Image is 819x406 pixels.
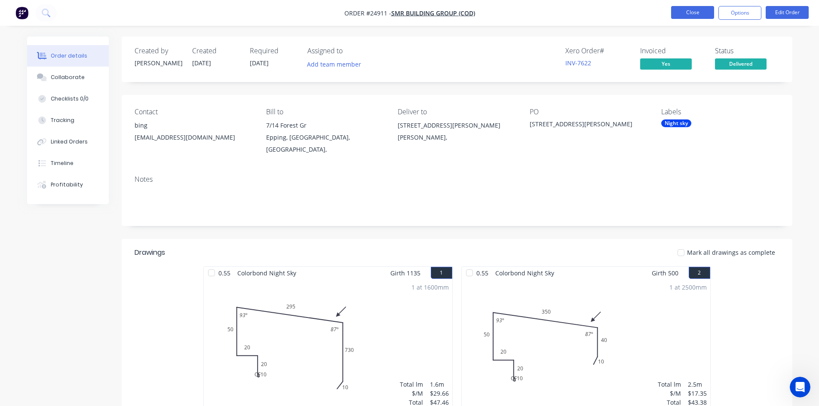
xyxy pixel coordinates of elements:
[51,181,83,189] div: Profitability
[51,138,88,146] div: Linked Orders
[790,377,810,397] iframe: Intercom live chat
[51,95,89,103] div: Checklists 0/0
[135,108,252,116] div: Contact
[15,6,28,19] img: Factory
[411,283,449,292] div: 1 at 1600mm
[640,58,692,69] span: Yes
[565,59,591,67] a: INV-7622
[400,389,423,398] div: $/M
[344,9,391,17] span: Order #24911 -
[400,380,423,389] div: Total lm
[661,119,691,127] div: Night sky
[27,110,109,131] button: Tracking
[307,58,366,70] button: Add team member
[302,58,365,70] button: Add team member
[307,47,393,55] div: Assigned to
[135,131,252,143] div: [EMAIL_ADDRESS][DOMAIN_NAME]
[715,47,779,55] div: Status
[250,47,297,55] div: Required
[431,267,452,279] button: 1
[669,283,707,292] div: 1 at 2500mm
[192,59,211,67] span: [DATE]
[398,119,515,147] div: [STREET_ADDRESS][PERSON_NAME][PERSON_NAME],
[27,153,109,174] button: Timeline
[51,52,87,60] div: Order details
[215,267,234,279] span: 0.55
[661,108,779,116] div: Labels
[266,131,384,156] div: Epping, [GEOGRAPHIC_DATA], [GEOGRAPHIC_DATA],
[658,380,681,389] div: Total lm
[766,6,809,19] button: Edit Order
[135,119,252,147] div: bing[EMAIL_ADDRESS][DOMAIN_NAME]
[671,6,714,19] button: Close
[27,88,109,110] button: Checklists 0/0
[688,389,707,398] div: $17.35
[687,248,775,257] span: Mark all drawings as complete
[27,174,109,195] button: Profitability
[135,175,779,183] div: Notes
[51,159,74,167] div: Timeline
[391,9,475,17] a: SMR BUILDING GROUP (COD)
[658,389,681,398] div: $/M
[266,108,384,116] div: Bill to
[27,131,109,153] button: Linked Orders
[688,380,707,389] div: 2.5m
[135,47,182,55] div: Created by
[652,267,678,279] span: Girth 500
[234,267,300,279] span: Colorbond Night Sky
[135,119,252,131] div: bing
[398,119,515,131] div: [STREET_ADDRESS][PERSON_NAME]
[27,67,109,88] button: Collaborate
[135,247,165,258] div: Drawings
[250,59,269,67] span: [DATE]
[715,58,767,69] span: Delivered
[565,47,630,55] div: Xero Order #
[398,131,515,143] div: [PERSON_NAME],
[430,380,449,389] div: 1.6m
[718,6,761,20] button: Options
[266,119,384,156] div: 7/14 Forest GrEpping, [GEOGRAPHIC_DATA], [GEOGRAPHIC_DATA],
[492,267,558,279] span: Colorbond Night Sky
[135,58,182,67] div: [PERSON_NAME]
[51,73,85,81] div: Collaborate
[715,58,767,71] button: Delivered
[689,267,710,279] button: 2
[398,108,515,116] div: Deliver to
[430,389,449,398] div: $29.66
[530,108,647,116] div: PO
[266,119,384,131] div: 7/14 Forest Gr
[530,119,637,131] div: [STREET_ADDRESS][PERSON_NAME]
[390,267,420,279] span: Girth 1135
[192,47,239,55] div: Created
[640,47,705,55] div: Invoiced
[27,45,109,67] button: Order details
[473,267,492,279] span: 0.55
[51,116,74,124] div: Tracking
